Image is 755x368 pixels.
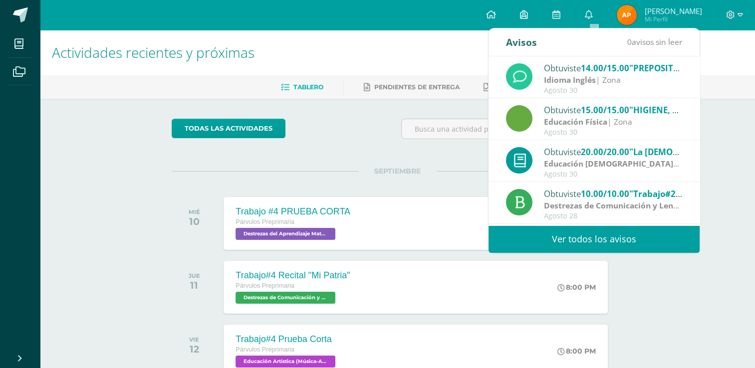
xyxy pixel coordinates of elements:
span: [PERSON_NAME] [644,6,702,16]
span: 14.00/15.00 [581,62,629,74]
span: Educación Artística (Música-Artes Visuales) 'B' [236,356,335,368]
span: SEPTIEMBRE [358,167,437,176]
div: | Zona [544,158,683,170]
div: 10 [189,215,200,227]
input: Busca una actividad próxima aquí... [402,119,623,139]
div: 11 [189,279,200,291]
div: Agosto 30 [544,170,683,179]
div: 8:00 PM [557,347,596,356]
span: Mi Perfil [644,15,702,23]
span: "PREPOSITIONS OF PLACE" [629,62,739,74]
strong: Educación [DEMOGRAPHIC_DATA] [544,158,679,169]
div: Obtuviste en [544,187,683,200]
div: Obtuviste en [544,145,683,158]
div: 8:00 PM [557,283,596,292]
span: avisos sin leer [627,36,682,47]
a: Tablero [281,79,323,95]
div: Obtuviste en [544,103,683,116]
a: Ver todos los avisos [489,225,700,253]
span: Actividades recientes y próximas [52,43,254,62]
strong: Educación Física [544,116,607,127]
span: Destrezas del Aprendizaje Matemático 'B' [236,228,335,240]
div: 12 [189,343,199,355]
span: 20.00/20.00 [581,146,629,158]
div: Obtuviste en [544,61,683,74]
strong: Idioma Inglés [544,74,596,85]
div: Agosto 30 [544,86,683,95]
div: Trabajo#4 Recital "Mi Patria" [236,270,350,281]
strong: Destrezas de Comunicación y Lenguaje [544,200,694,211]
div: JUE [189,272,200,279]
a: Pendientes de entrega [364,79,460,95]
div: Trabajo#4 Prueba Corta [236,334,338,345]
a: Entregadas [484,79,538,95]
span: 15.00/15.00 [581,104,629,116]
span: Párvulos Preprimaria [236,218,294,225]
img: f5be7b860214a8d3aca2fc09ca217a93.png [617,5,637,25]
span: Pendientes de entrega [374,83,460,91]
span: Destrezas de Comunicación y Lenguaje 'B' [236,292,335,304]
div: MIÉ [189,208,200,215]
div: Agosto 28 [544,212,683,220]
div: Avisos [506,28,537,56]
span: Párvulos Preprimaria [236,282,294,289]
div: VIE [189,336,199,343]
span: Párvulos Preprimaria [236,346,294,353]
span: 10.00/10.00 [581,188,629,199]
div: | Zona [544,74,683,86]
a: todas las Actividades [172,119,285,138]
div: Agosto 30 [544,128,683,137]
span: 0 [627,36,632,47]
div: Trabajo #4 PRUEBA CORTA [236,206,350,217]
div: | Zona [544,116,683,128]
span: Tablero [293,83,323,91]
div: | ZONA [544,200,683,211]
